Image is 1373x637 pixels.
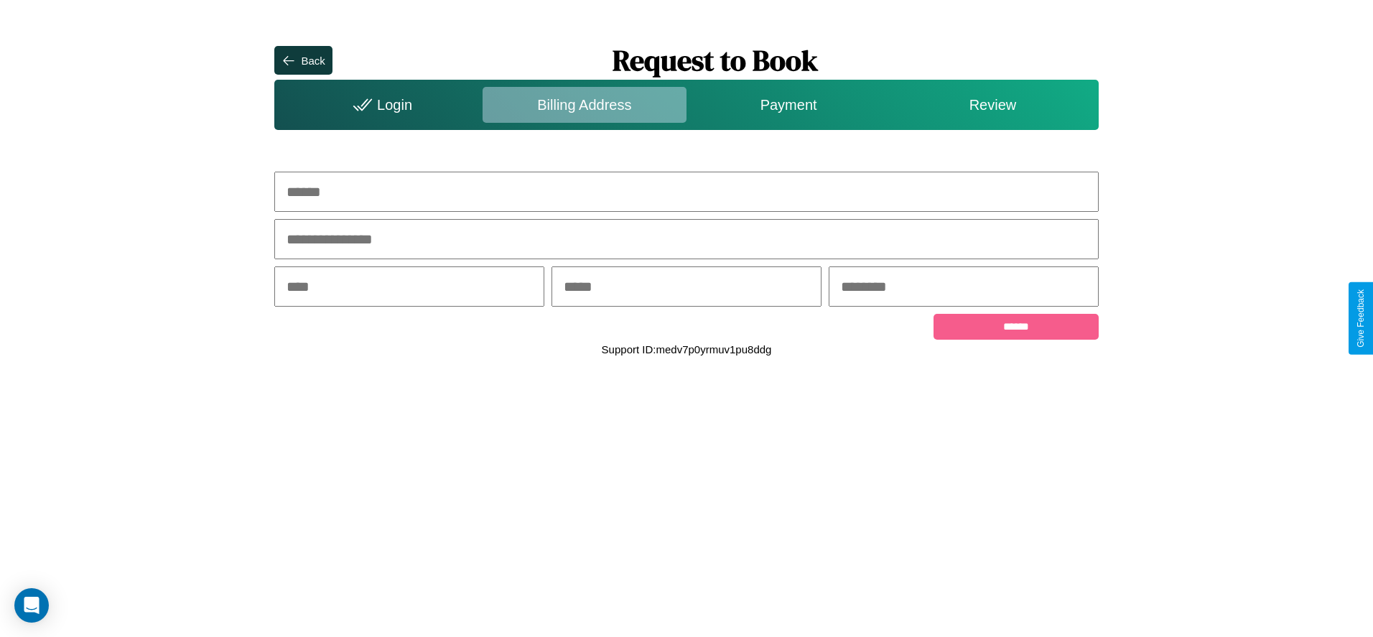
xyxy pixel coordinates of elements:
div: Give Feedback [1356,289,1366,348]
div: Login [278,87,482,123]
div: Back [301,55,325,67]
div: Payment [686,87,890,123]
p: Support ID: medv7p0yrmuv1pu8ddg [602,340,772,359]
div: Open Intercom Messenger [14,588,49,623]
button: Back [274,46,332,75]
h1: Request to Book [332,41,1099,80]
div: Billing Address [483,87,686,123]
div: Review [890,87,1094,123]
